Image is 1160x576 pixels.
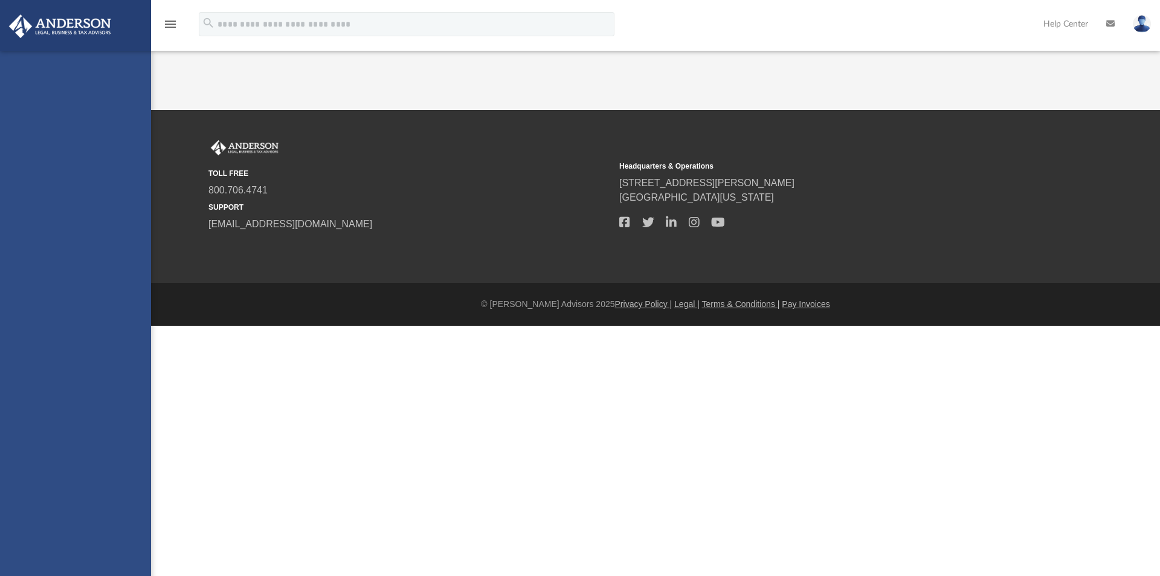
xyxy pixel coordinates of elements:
a: [STREET_ADDRESS][PERSON_NAME] [619,178,794,188]
i: menu [163,17,178,31]
a: menu [163,23,178,31]
img: Anderson Advisors Platinum Portal [5,15,115,38]
img: Anderson Advisors Platinum Portal [208,140,281,156]
div: © [PERSON_NAME] Advisors 2025 [151,298,1160,311]
a: Privacy Policy | [615,299,672,309]
a: Terms & Conditions | [702,299,780,309]
a: 800.706.4741 [208,185,268,195]
a: [EMAIL_ADDRESS][DOMAIN_NAME] [208,219,372,229]
img: User Pic [1133,15,1151,33]
a: Legal | [674,299,700,309]
small: SUPPORT [208,202,611,213]
small: Headquarters & Operations [619,161,1022,172]
small: TOLL FREE [208,168,611,179]
a: [GEOGRAPHIC_DATA][US_STATE] [619,192,774,202]
i: search [202,16,215,30]
a: Pay Invoices [782,299,830,309]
